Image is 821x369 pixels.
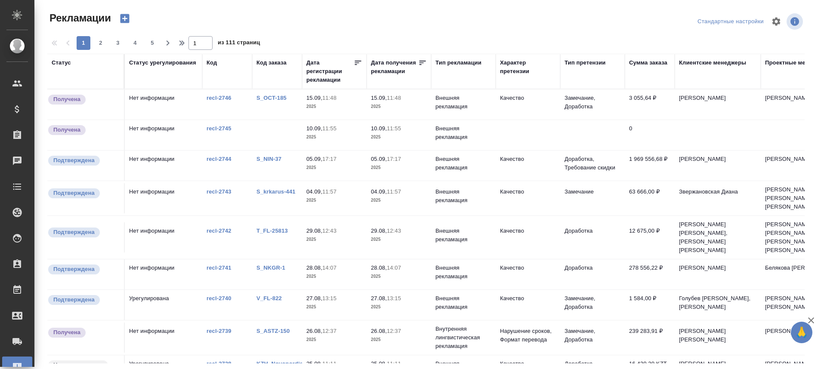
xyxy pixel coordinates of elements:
p: 13:15 [322,295,336,301]
p: 11:55 [387,125,401,132]
div: Статус урегулирования [129,58,196,67]
p: 2025 [371,133,427,141]
p: 12:37 [387,328,401,334]
td: [PERSON_NAME] [675,151,761,181]
td: Нет информации [125,183,202,213]
td: Качество [496,259,560,289]
button: 4 [128,36,142,50]
td: Нет информации [125,323,202,353]
span: 5 [145,39,159,47]
p: 26.08, [371,328,387,334]
p: 2025 [371,102,427,111]
a: recl-2741 [207,264,231,271]
div: Тип рекламации [435,58,481,67]
a: recl-2740 [207,295,231,301]
span: 4 [128,39,142,47]
td: 1 969 556,68 ₽ [625,151,675,181]
span: Посмотреть информацию [787,13,805,30]
p: 12:43 [387,228,401,234]
td: [PERSON_NAME] [675,89,761,120]
td: Урегулирована [125,290,202,320]
p: 2025 [371,235,427,244]
p: Получена [53,95,80,104]
p: Подтверждена [53,228,95,237]
td: [PERSON_NAME] [PERSON_NAME] [675,323,761,353]
p: 10.09, [371,125,387,132]
p: 28.08, [371,264,387,271]
p: Подтверждена [53,156,95,165]
td: Внешняя рекламация [431,120,496,150]
p: 04.09, [371,188,387,195]
td: Нет информации [125,259,202,289]
div: Дата получения рекламации [371,58,418,76]
span: Настроить таблицу [766,11,787,32]
td: Нет информации [125,222,202,252]
td: Качество [496,151,560,181]
p: 05.09, [371,156,387,162]
p: Подтверждена [53,295,95,304]
div: split button [695,15,766,28]
p: 25.08, [371,360,387,367]
td: Внешняя рекламация [431,290,496,320]
p: 2025 [306,235,362,244]
td: 278 556,22 ₽ [625,259,675,289]
p: 11:57 [322,188,336,195]
p: 2025 [371,303,427,311]
td: Нарушение сроков, Формат перевода [496,323,560,353]
a: S_NIN-37 [256,156,281,162]
td: 3 055,64 ₽ [625,89,675,120]
p: 26.08, [306,328,322,334]
span: 2 [94,39,108,47]
button: Создать [114,11,135,26]
p: 11:48 [387,95,401,101]
a: S_NKGR-1 [256,264,285,271]
a: recl-2745 [207,125,231,132]
div: Статус [52,58,71,67]
p: 27.08, [306,295,322,301]
td: Внешняя рекламация [431,222,496,252]
button: 3 [111,36,125,50]
a: S_krkarus-441 [256,188,296,195]
p: 10.09, [306,125,322,132]
p: 2025 [306,163,362,172]
p: 17:17 [387,156,401,162]
td: Доработка [560,259,625,289]
a: recl-2738 [207,360,231,367]
p: Подтверждена [53,265,95,274]
p: 15.09, [306,95,322,101]
p: 11:57 [387,188,401,195]
td: Нет информации [125,89,202,120]
span: Рекламации [47,11,111,25]
p: 12:37 [322,328,336,334]
p: 2025 [306,303,362,311]
p: 11:11 [387,360,401,367]
a: recl-2743 [207,188,231,195]
td: 63 666,00 ₽ [625,183,675,213]
p: 04.09, [306,188,322,195]
p: 2025 [371,335,427,344]
p: 11:55 [322,125,336,132]
td: Качество [496,222,560,252]
td: [PERSON_NAME] [PERSON_NAME], [PERSON_NAME] [PERSON_NAME] [675,216,761,259]
td: 1 584,00 ₽ [625,290,675,320]
p: 28.08, [306,264,322,271]
p: 29.08, [371,228,387,234]
a: T_FL-25813 [256,228,288,234]
button: 🙏 [791,322,812,343]
td: Доработка, Требование скидки [560,151,625,181]
p: 12:43 [322,228,336,234]
p: 2025 [371,272,427,281]
td: Внутренняя лингвистическая рекламация [431,320,496,355]
span: 🙏 [794,323,809,341]
p: Получена [53,126,80,134]
td: [PERSON_NAME] [675,259,761,289]
p: 14:07 [387,264,401,271]
td: Внешняя рекламация [431,183,496,213]
p: 17:17 [322,156,336,162]
button: 5 [145,36,159,50]
a: recl-2746 [207,95,231,101]
div: Характер претензии [500,58,556,76]
div: Сумма заказа [629,58,667,67]
div: Дата регистрации рекламации [306,58,354,84]
td: Внешняя рекламация [431,89,496,120]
